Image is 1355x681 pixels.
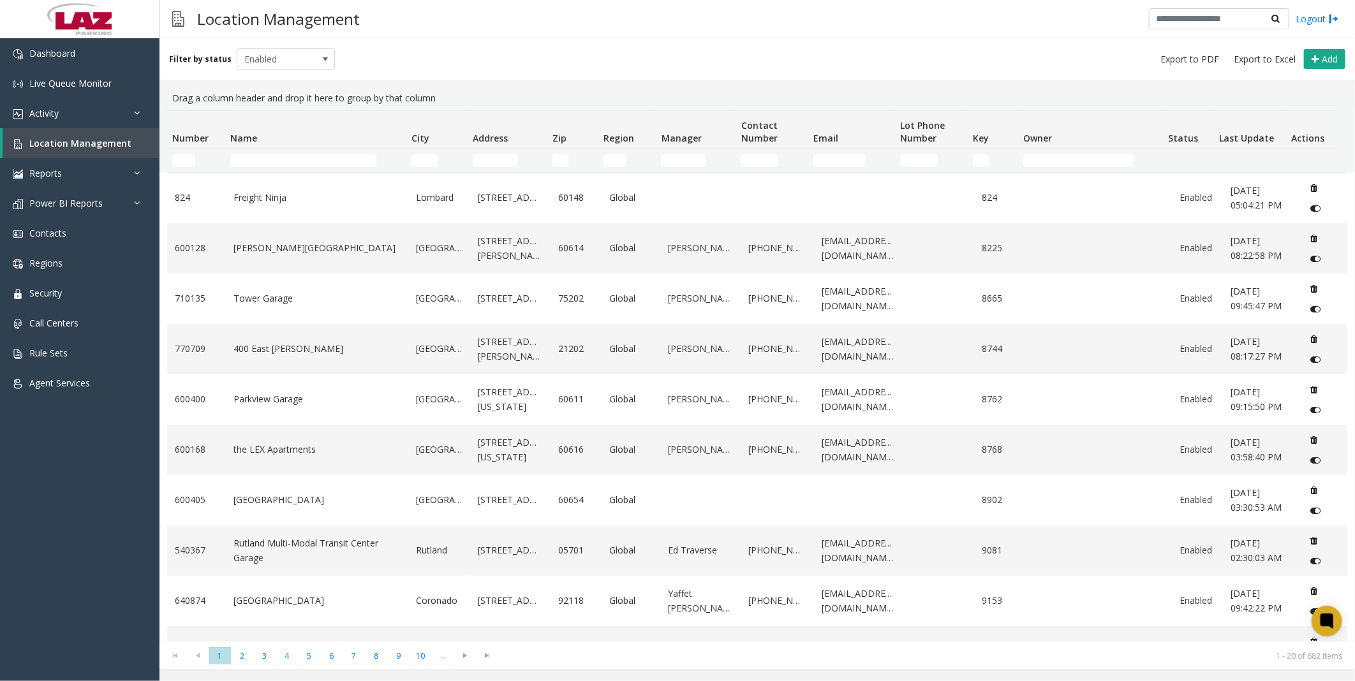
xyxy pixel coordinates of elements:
[1304,49,1345,70] button: Add
[233,291,401,305] a: Tower Garage
[233,536,401,565] a: Rutland Multi-Modal Transit Center Garage
[29,47,75,59] span: Dashboard
[209,647,231,664] span: Page 1
[1286,111,1337,149] th: Actions
[558,191,594,205] a: 60148
[1180,493,1215,507] a: Enabled
[13,169,23,179] img: 'icon'
[1329,12,1339,26] img: logout
[29,107,59,119] span: Activity
[982,342,1018,356] a: 8744
[167,149,225,172] td: Number Filter
[416,493,463,507] a: [GEOGRAPHIC_DATA]
[432,647,454,664] span: Page 11
[172,154,195,167] input: Number Filter
[175,342,218,356] a: 770709
[411,132,429,144] span: City
[610,191,653,205] a: Global
[1304,228,1324,249] button: Delete
[558,594,594,608] a: 92118
[416,392,463,406] a: [GEOGRAPHIC_DATA]
[1229,50,1301,68] button: Export to Excel
[159,110,1355,641] div: Data table
[610,443,653,457] a: Global
[1023,154,1134,167] input: Owner Filter
[822,436,894,464] a: [EMAIL_ADDRESS][DOMAIN_NAME]
[668,291,733,305] a: [PERSON_NAME]
[29,227,66,239] span: Contacts
[13,379,23,389] img: 'icon'
[1231,385,1289,414] a: [DATE] 09:15:50 PM
[1304,299,1328,319] button: Disable
[411,154,438,167] input: City Filter
[1304,581,1324,601] button: Delete
[416,241,463,255] a: [GEOGRAPHIC_DATA]
[610,543,653,557] a: Global
[13,199,23,209] img: 'icon'
[1180,342,1215,356] a: Enabled
[553,132,567,144] span: Zip
[237,49,315,70] span: Enabled
[172,132,209,144] span: Number
[901,119,945,144] span: Lot Phone Number
[468,149,547,172] td: Address Filter
[822,637,894,666] a: [EMAIL_ADDRESS][DOMAIN_NAME]
[982,543,1018,557] a: 9081
[298,647,320,664] span: Page 5
[552,154,568,167] input: Zip Filter
[1322,53,1338,65] span: Add
[1155,50,1224,68] button: Export to PDF
[478,335,543,363] a: [STREET_ADDRESS][PERSON_NAME]
[610,493,653,507] a: Global
[1231,487,1282,513] span: [DATE] 03:30:53 AM
[233,594,401,608] a: [GEOGRAPHIC_DATA]
[29,347,68,359] span: Rule Sets
[230,132,257,144] span: Name
[982,291,1018,305] a: 8665
[813,132,838,144] span: Email
[230,154,376,167] input: Name Filter
[598,149,656,172] td: Region Filter
[603,132,634,144] span: Region
[1304,329,1324,349] button: Delete
[175,543,218,557] a: 540367
[1231,335,1289,363] a: [DATE] 08:17:27 PM
[1296,12,1339,26] a: Logout
[973,132,989,144] span: Key
[29,137,131,149] span: Location Management
[1231,436,1289,464] a: [DATE] 03:58:40 PM
[1163,111,1213,149] th: Status
[253,647,276,664] span: Page 3
[1304,249,1328,269] button: Disable
[416,443,463,457] a: [GEOGRAPHIC_DATA]
[13,109,23,119] img: 'icon'
[13,259,23,269] img: 'icon'
[748,443,806,457] a: [PHONE_NUMBER]
[1304,178,1324,198] button: Delete
[558,493,594,507] a: 60654
[822,587,894,615] a: [EMAIL_ADDRESS][DOMAIN_NAME]
[29,377,90,389] span: Agent Services
[478,543,543,557] a: [STREET_ADDRESS]
[1024,132,1053,144] span: Owner
[822,335,894,363] a: [EMAIL_ADDRESS][DOMAIN_NAME]
[1231,234,1289,263] a: [DATE] 08:22:58 PM
[225,149,406,172] td: Name Filter
[175,241,218,255] a: 600128
[1180,291,1215,305] a: Enabled
[1231,284,1289,313] a: [DATE] 09:45:47 PM
[13,229,23,239] img: 'icon'
[175,291,218,305] a: 710135
[320,647,343,664] span: Page 6
[1231,335,1282,362] span: [DATE] 08:17:27 PM
[1214,149,1287,172] td: Last Update Filter
[478,234,543,263] a: [STREET_ADDRESS][PERSON_NAME]
[668,587,733,615] a: Yaffet [PERSON_NAME]
[1234,53,1296,66] span: Export to Excel
[479,650,496,661] span: Go to the last page
[1180,443,1215,457] a: Enabled
[478,385,543,414] a: [STREET_ADDRESS][US_STATE]
[610,241,653,255] a: Global
[741,119,778,144] span: Contact Number
[457,650,474,661] span: Go to the next page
